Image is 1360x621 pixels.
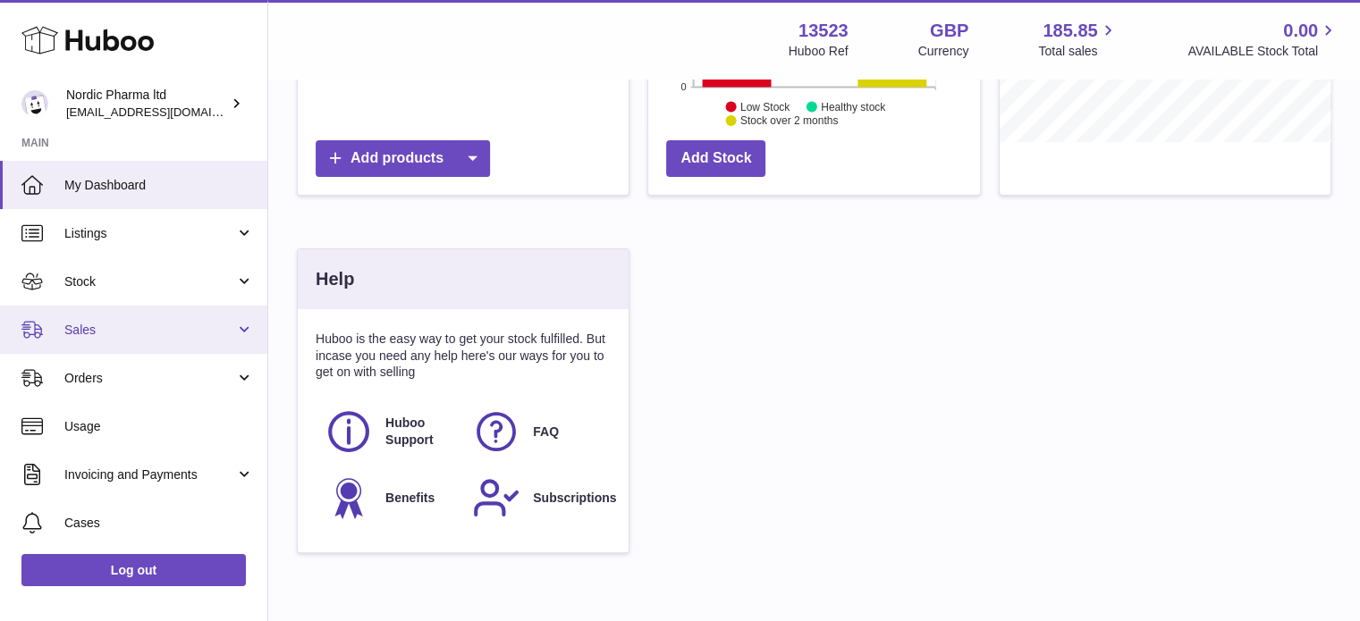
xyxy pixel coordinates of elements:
[1187,19,1339,60] a: 0.00 AVAILABLE Stock Total
[918,43,969,60] div: Currency
[798,19,849,43] strong: 13523
[64,322,235,339] span: Sales
[740,100,790,113] text: Low Stock
[64,177,254,194] span: My Dashboard
[1038,43,1118,60] span: Total sales
[66,105,263,119] span: [EMAIL_ADDRESS][DOMAIN_NAME]
[472,407,602,456] a: FAQ
[21,554,246,586] a: Log out
[66,87,227,121] div: Nordic Pharma ltd
[740,114,838,127] text: Stock over 2 months
[1043,19,1097,43] span: 185.85
[21,90,48,117] img: ruzana_parkhomenko@wow24-7.io
[1283,19,1318,43] span: 0.00
[325,474,454,522] a: Benefits
[325,407,454,456] a: Huboo Support
[821,100,886,113] text: Healthy stock
[533,424,559,441] span: FAQ
[472,474,602,522] a: Subscriptions
[385,415,452,449] span: Huboo Support
[64,418,254,435] span: Usage
[1187,43,1339,60] span: AVAILABLE Stock Total
[64,273,235,290] span: Stock
[316,331,611,382] p: Huboo is the easy way to get your stock fulfilled. But incase you need any help here's our ways f...
[64,225,235,242] span: Listings
[533,490,616,507] span: Subscriptions
[789,43,849,60] div: Huboo Ref
[930,19,968,43] strong: GBP
[385,490,435,507] span: Benefits
[1038,19,1118,60] a: 185.85 Total sales
[64,515,254,532] span: Cases
[681,81,687,92] text: 0
[316,140,490,177] a: Add products
[64,370,235,387] span: Orders
[64,466,235,483] span: Invoicing and Payments
[666,140,765,177] a: Add Stock
[316,267,354,291] h3: Help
